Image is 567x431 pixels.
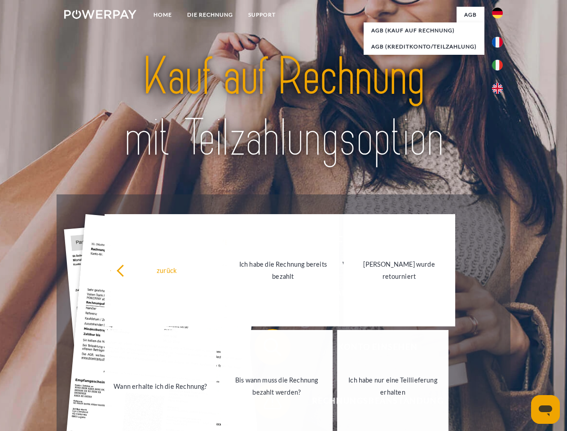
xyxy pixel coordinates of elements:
img: it [492,60,503,70]
img: fr [492,37,503,48]
iframe: Schaltfläche zum Öffnen des Messaging-Fensters [531,395,560,424]
a: SUPPORT [241,7,283,23]
div: Bis wann muss die Rechnung bezahlt werden? [226,374,327,398]
img: logo-powerpay-white.svg [64,10,136,19]
div: [PERSON_NAME] wurde retourniert [349,258,450,282]
div: zurück [116,264,217,276]
a: AGB (Kauf auf Rechnung) [364,22,484,39]
div: Wann erhalte ich die Rechnung? [110,380,211,392]
div: Ich habe die Rechnung bereits bezahlt [233,258,334,282]
img: title-powerpay_de.svg [86,43,481,172]
img: en [492,83,503,94]
a: DIE RECHNUNG [180,7,241,23]
img: de [492,8,503,18]
div: Ich habe nur eine Teillieferung erhalten [343,374,444,398]
a: Home [146,7,180,23]
a: agb [457,7,484,23]
a: AGB (Kreditkonto/Teilzahlung) [364,39,484,55]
